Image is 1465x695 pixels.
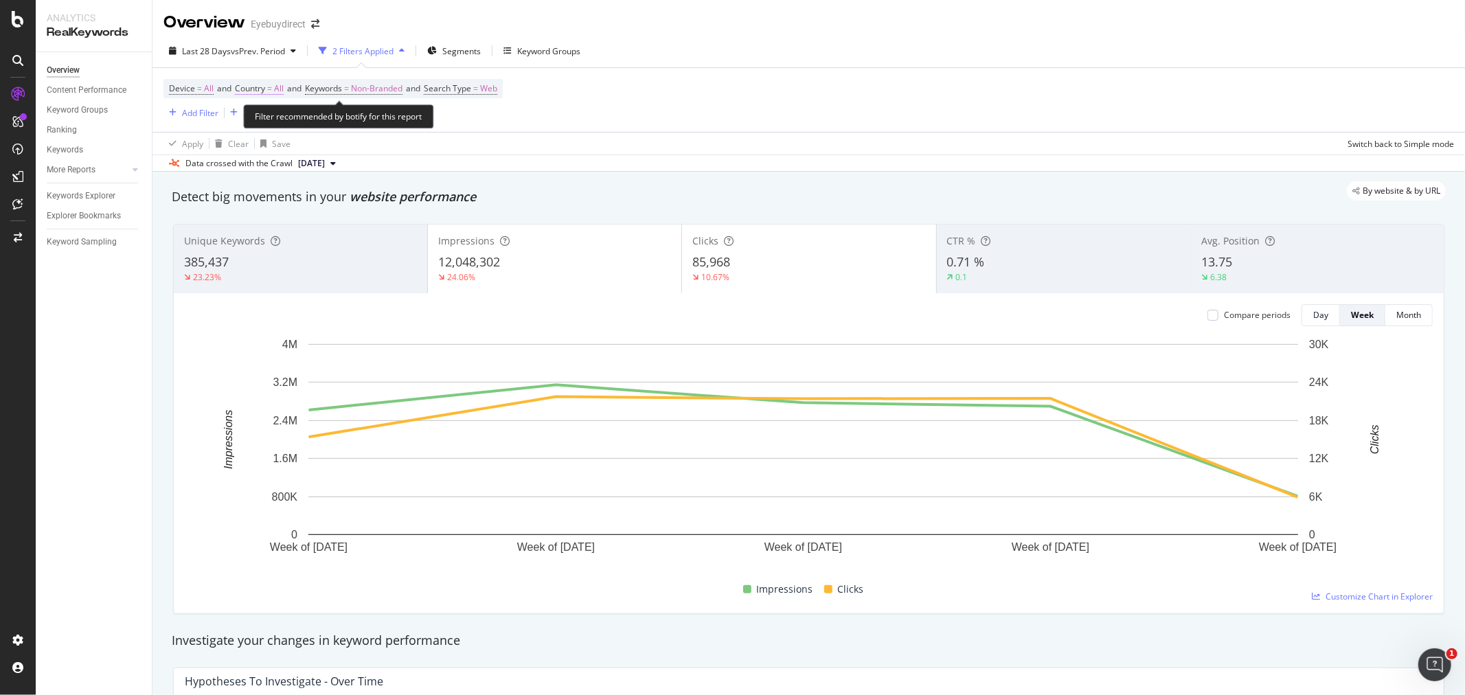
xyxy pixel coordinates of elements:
a: Ranking [47,123,142,137]
div: 2 Filters Applied [332,45,394,57]
span: Impressions [757,581,813,597]
div: Apply [182,138,203,150]
div: Overview [163,11,245,34]
span: All [274,79,284,98]
button: Keyword Groups [498,40,586,62]
div: Keyword Groups [47,103,108,117]
a: Keyword Sampling [47,235,142,249]
div: 24.06% [447,271,475,283]
span: Non-Branded [351,79,402,98]
div: 6.38 [1210,271,1227,283]
div: Analytics [47,11,141,25]
span: 2025 Sep. 28th [298,157,325,170]
button: Segments [422,40,486,62]
div: Ranking [47,123,77,137]
text: 12K [1309,453,1329,464]
text: Week of [DATE] [1012,542,1089,554]
a: Explorer Bookmarks [47,209,142,223]
span: 0.71 % [947,253,985,270]
span: 12,048,302 [438,253,500,270]
span: 385,437 [184,253,229,270]
text: 800K [272,491,298,503]
div: Week [1351,309,1374,321]
div: Data crossed with the Crawl [185,157,293,170]
a: Customize Chart in Explorer [1312,591,1433,602]
div: Hypotheses to Investigate - Over Time [185,674,383,688]
button: Apply [163,133,203,155]
a: Overview [47,63,142,78]
text: 4M [282,339,297,350]
span: = [473,82,478,94]
text: 2.4M [273,415,297,426]
div: Keyword Groups [517,45,580,57]
div: Clear [228,138,249,150]
a: Keywords [47,143,142,157]
span: All [204,79,214,98]
span: = [267,82,272,94]
text: 30K [1309,339,1329,350]
text: 18K [1309,415,1329,426]
div: Keyword Sampling [47,235,117,249]
span: and [406,82,420,94]
span: Country [235,82,265,94]
div: Overview [47,63,80,78]
text: Week of [DATE] [517,542,595,554]
div: 23.23% [193,271,221,283]
div: 0.1 [956,271,968,283]
a: More Reports [47,163,128,177]
div: A chart. [185,337,1422,576]
div: Keywords [47,143,83,157]
div: Save [272,138,291,150]
button: Add Filter [163,104,218,121]
span: Impressions [438,234,495,247]
div: Eyebuydirect [251,17,306,31]
text: 0 [291,529,297,540]
div: RealKeywords [47,25,141,41]
span: CTR % [947,234,976,247]
span: Last 28 Days [182,45,231,57]
span: 13.75 [1201,253,1232,270]
div: Month [1396,309,1421,321]
div: Add Filter [182,107,218,119]
span: Customize Chart in Explorer [1326,591,1433,602]
div: Content Performance [47,83,126,98]
div: Day [1313,309,1328,321]
iframe: Intercom live chat [1418,648,1451,681]
span: Clicks [838,581,864,597]
a: Content Performance [47,83,142,98]
span: Segments [442,45,481,57]
span: and [217,82,231,94]
span: and [287,82,302,94]
text: 1.6M [273,453,297,464]
div: Switch back to Simple mode [1348,138,1454,150]
text: Clicks [1370,425,1381,455]
span: Clicks [692,234,718,247]
text: Impressions [223,410,234,469]
span: 1 [1446,648,1457,659]
button: 2 Filters Applied [313,40,410,62]
div: Explorer Bookmarks [47,209,121,223]
text: 24K [1309,376,1329,388]
div: 10.67% [701,271,729,283]
div: Filter recommended by botify for this report [243,104,433,128]
button: Add Filter Group [225,104,306,121]
text: 0 [1309,529,1315,540]
button: Last 28 DaysvsPrev. Period [163,40,302,62]
button: Week [1340,304,1385,326]
span: Keywords [305,82,342,94]
button: Month [1385,304,1433,326]
button: Day [1302,304,1340,326]
text: 3.2M [273,376,297,388]
text: Week of [DATE] [1259,542,1337,554]
button: Switch back to Simple mode [1342,133,1454,155]
span: = [197,82,202,94]
span: Avg. Position [1201,234,1260,247]
div: Compare periods [1224,309,1291,321]
text: Week of [DATE] [764,542,842,554]
span: By website & by URL [1363,187,1440,195]
span: Device [169,82,195,94]
span: Unique Keywords [184,234,265,247]
text: Week of [DATE] [270,542,348,554]
div: More Reports [47,163,95,177]
div: Investigate your changes in keyword performance [172,632,1446,650]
